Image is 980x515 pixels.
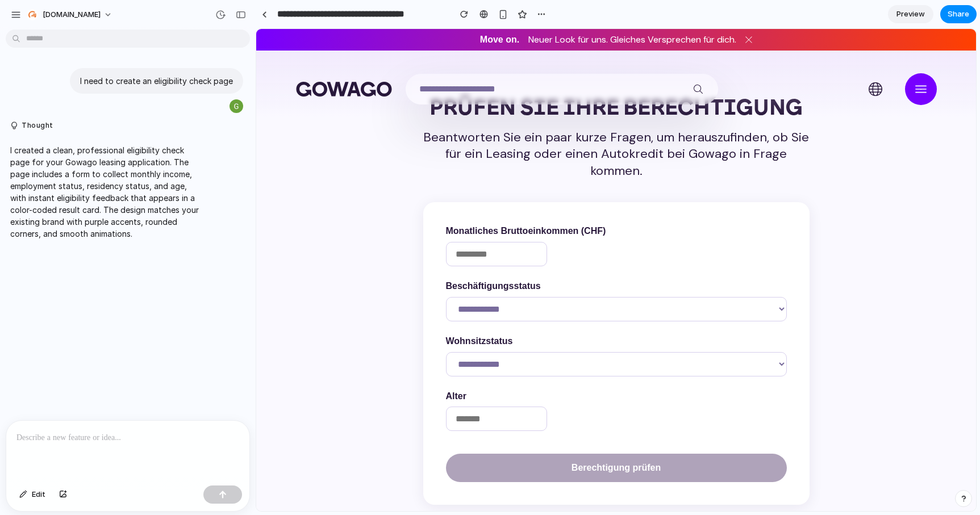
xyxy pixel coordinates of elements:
[22,6,118,24] button: [DOMAIN_NAME]
[32,489,45,500] span: Edit
[190,361,531,374] label: Alter
[190,306,531,319] label: Wohnsitzstatus
[888,5,933,23] a: Preview
[190,251,531,263] label: Beschäftigungsstatus
[272,5,480,17] p: Neuer Look für uns. Gleiches Versprechen für dich.
[224,5,263,17] p: Move on.
[190,196,531,208] label: Monatliches Bruttoeinkommen (CHF)
[10,144,200,240] p: I created a clean, professional eligibility check page for your Gowago leasing application. The p...
[43,9,101,20] span: [DOMAIN_NAME]
[190,425,531,453] button: Berechtigung prüfen
[948,9,969,20] span: Share
[896,9,925,20] span: Preview
[167,67,553,91] h1: Prüfen Sie Ihre Berechtigung
[80,75,233,87] p: I need to create an eligibility check page
[14,485,51,504] button: Edit
[167,100,553,151] p: Beantworten Sie ein paar kurze Fragen, um herauszufinden, ob Sie für ein Leasing oder einen Autok...
[940,5,977,23] button: Share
